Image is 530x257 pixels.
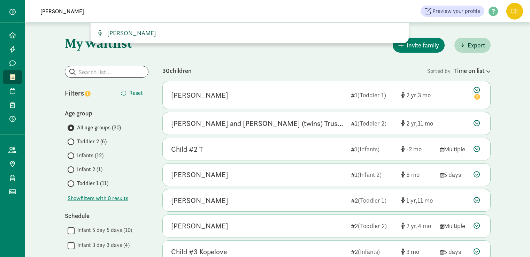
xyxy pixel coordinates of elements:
[105,29,156,37] span: [PERSON_NAME]
[358,91,386,99] span: (Toddler 1)
[495,224,530,257] iframe: Chat Widget
[401,144,435,154] div: [object Object]
[65,88,107,98] div: Filters
[401,170,435,179] div: [object Object]
[358,145,379,153] span: (Infants)
[418,222,431,230] span: 4
[406,171,420,179] span: 8
[65,211,148,220] div: Schedule
[406,248,419,256] span: 3
[65,66,148,77] input: Search list...
[427,66,491,75] div: Sorted by
[401,221,435,230] div: [object Object]
[421,6,484,17] a: Preview your profile
[65,36,148,50] h1: My waitlist
[351,196,395,205] div: 2
[406,145,422,153] span: -2
[453,66,491,75] div: Time on list
[351,247,395,256] div: 2
[406,91,418,99] span: 2
[440,247,468,256] div: 5 days
[77,137,107,146] span: Toddler 2 (6)
[171,169,228,180] div: Aurelie Klachkin
[68,194,128,203] button: Showfilters with 0 results
[393,38,445,53] button: Invite family
[129,89,143,97] span: Reset
[171,90,228,101] div: Elsie Mae Schmeisser
[351,144,395,154] div: 1
[75,226,132,234] label: Infant 5 day 5 days (10)
[432,7,480,15] span: Preview your profile
[77,123,121,132] span: All age groups (30)
[417,196,433,204] span: 11
[418,91,431,99] span: 3
[401,196,435,205] div: [object Object]
[351,90,395,100] div: 1
[351,119,395,128] div: 1
[162,66,427,75] div: 30 children
[406,196,417,204] span: 1
[77,151,103,160] span: Infants (12)
[115,86,148,100] button: Reset
[418,119,433,127] span: 11
[358,248,380,256] span: (Infants)
[65,108,148,118] div: Age group
[36,4,232,18] input: Search for a family, child or location
[75,241,130,249] label: Infant 3 day 3 days (4)
[401,119,435,128] div: [object Object]
[358,222,387,230] span: (Toddler 2)
[171,118,345,129] div: Clara and Margot (twins) Trusty/Ross
[171,144,203,155] div: Child #2 T
[406,119,418,127] span: 2
[77,165,102,174] span: Infant 2 (1)
[358,119,386,127] span: (Toddler 2)
[351,221,395,230] div: 2
[440,170,468,179] div: 5 days
[96,28,403,38] a: [PERSON_NAME]
[351,170,395,179] div: 1
[358,171,382,179] span: (Infant 2)
[401,247,435,256] div: [object Object]
[406,222,418,230] span: 2
[454,38,491,53] button: Export
[171,195,228,206] div: Jordi Mckimmy
[77,179,108,188] span: Toddler 1 (11)
[440,144,468,154] div: Multiple
[468,40,485,50] span: Export
[401,90,435,100] div: [object Object]
[171,220,228,232] div: Fletcher Lindstrom
[440,221,468,230] div: Multiple
[407,40,439,50] span: Invite family
[68,194,128,203] span: Show filters with 0 results
[358,196,386,204] span: (Toddler 1)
